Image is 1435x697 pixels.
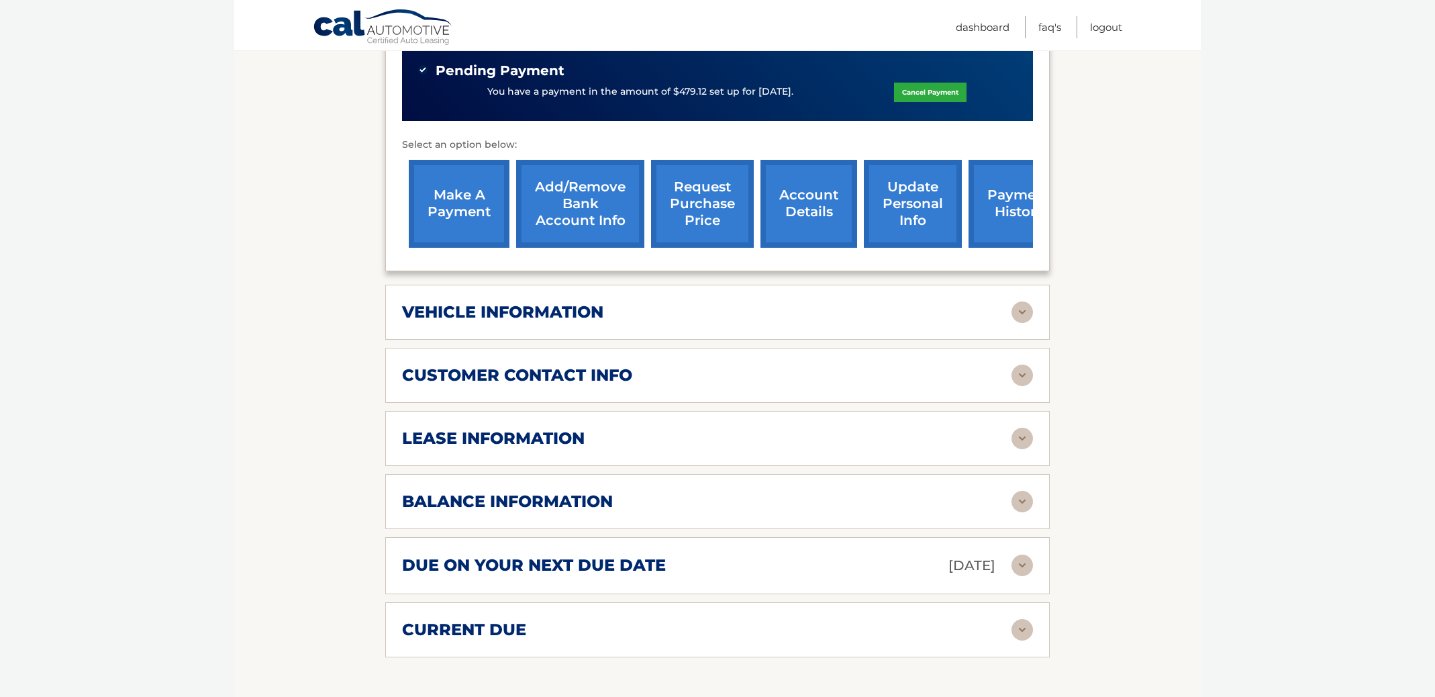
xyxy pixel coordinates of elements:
a: Cancel Payment [894,83,967,102]
p: [DATE] [948,554,995,577]
span: Pending Payment [436,62,564,79]
img: accordion-rest.svg [1011,301,1033,323]
h2: current due [402,620,526,640]
a: make a payment [409,160,509,248]
img: accordion-rest.svg [1011,365,1033,386]
a: request purchase price [651,160,754,248]
p: Select an option below: [402,137,1033,153]
h2: due on your next due date [402,555,666,575]
h2: lease information [402,428,585,449]
h2: vehicle information [402,302,603,322]
a: Cal Automotive [313,9,454,48]
a: Logout [1090,16,1122,38]
a: Add/Remove bank account info [516,160,644,248]
img: check-green.svg [418,65,428,75]
a: account details [760,160,857,248]
a: FAQ's [1038,16,1061,38]
img: accordion-rest.svg [1011,491,1033,512]
a: Dashboard [956,16,1009,38]
img: accordion-rest.svg [1011,555,1033,576]
img: accordion-rest.svg [1011,619,1033,641]
h2: customer contact info [402,365,632,385]
a: payment history [969,160,1069,248]
p: You have a payment in the amount of $479.12 set up for [DATE]. [487,85,793,99]
img: accordion-rest.svg [1011,428,1033,449]
a: update personal info [864,160,962,248]
h2: balance information [402,492,613,512]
